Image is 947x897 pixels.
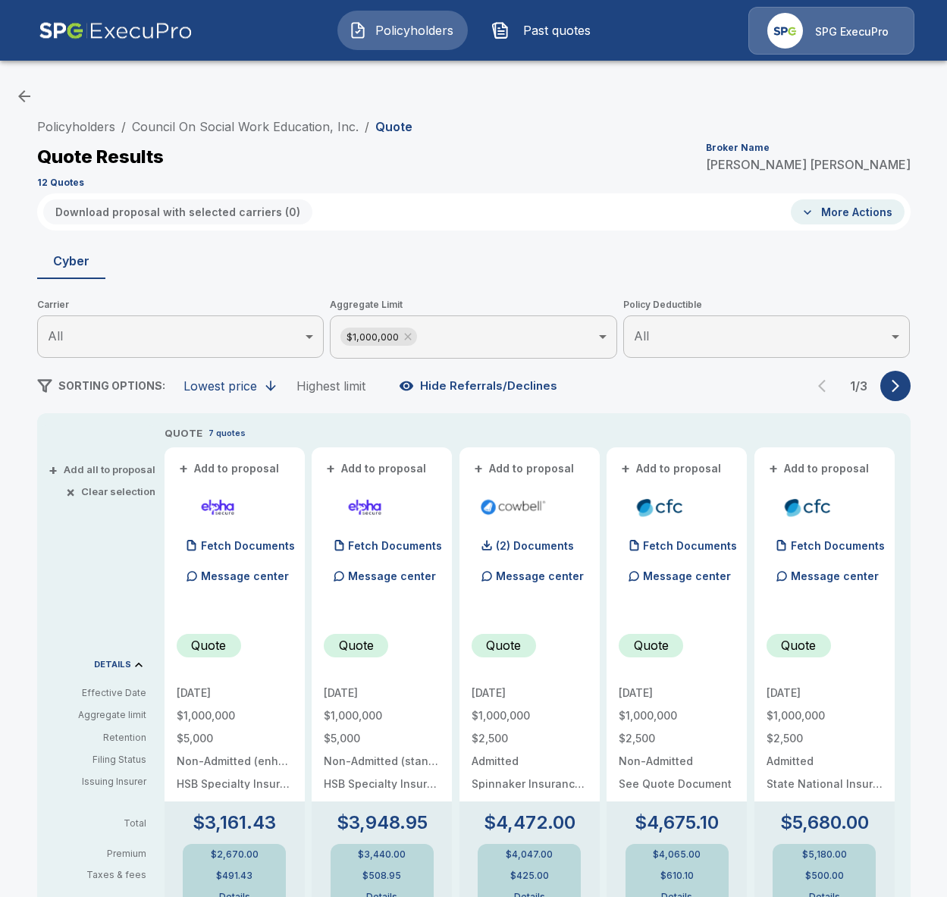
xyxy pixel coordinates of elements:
div: $1,000,000 [340,328,417,346]
button: More Actions [791,199,905,224]
p: $2,500 [619,733,735,744]
p: $500.00 [805,871,844,880]
p: 1 / 3 [844,380,874,392]
p: Quote [375,121,412,133]
p: Quote [486,636,521,654]
button: +Add to proposal [767,460,873,477]
p: $3,948.95 [337,814,428,832]
p: Non-Admitted (standard) [324,756,440,767]
button: +Add all to proposal [52,465,155,475]
button: +Add to proposal [619,460,725,477]
p: $1,000,000 [619,710,735,721]
p: $2,670.00 [211,850,259,859]
p: 12 Quotes [37,178,84,187]
div: Highest limit [296,378,365,394]
p: SPG ExecuPro [815,24,889,39]
p: $5,180.00 [802,850,847,859]
p: $5,680.00 [780,814,869,832]
p: Taxes & fees [49,870,158,880]
span: Policyholders [373,21,456,39]
a: Agency IconSPG ExecuPro [748,7,914,55]
p: Message center [496,568,584,584]
p: (2) Documents [496,541,574,551]
p: $610.10 [660,871,694,880]
p: [DATE] [177,688,293,698]
button: +Add to proposal [324,460,430,477]
p: $5,000 [324,733,440,744]
p: Message center [201,568,289,584]
p: Premium [49,849,158,858]
p: Admitted [472,756,588,767]
img: Past quotes Icon [491,21,510,39]
img: Policyholders Icon [349,21,367,39]
img: cfccyberadmitted [773,496,843,519]
p: [DATE] [472,688,588,698]
p: Retention [49,731,146,745]
button: ×Clear selection [69,487,155,497]
span: + [49,465,58,475]
p: Filing Status [49,753,146,767]
button: Policyholders IconPolicyholders [337,11,468,50]
button: Cyber [37,243,105,279]
img: cowbellp100 [478,496,548,519]
button: +Add to proposal [472,460,578,477]
p: $4,675.10 [635,814,719,832]
div: Lowest price [183,378,257,394]
span: All [634,328,649,343]
p: Non-Admitted (enhanced) [177,756,293,767]
span: Policy Deductible [623,297,911,312]
p: Effective Date [49,686,146,700]
p: $3,440.00 [358,850,406,859]
p: Broker Name [706,143,770,152]
span: + [326,463,335,474]
p: State National Insurance Company Inc. [767,779,883,789]
p: HSB Specialty Insurance Company: rated "A++" by A.M. Best (20%), AXIS Surplus Insurance Company: ... [324,779,440,789]
p: Fetch Documents [348,541,442,551]
p: $425.00 [510,871,549,880]
span: Aggregate Limit [330,297,617,312]
p: $1,000,000 [472,710,588,721]
p: $5,000 [177,733,293,744]
p: Message center [348,568,436,584]
img: elphacyberstandard [330,496,400,519]
p: [DATE] [324,688,440,698]
nav: breadcrumb [37,118,412,136]
span: All [48,328,63,343]
p: Admitted [767,756,883,767]
a: Council On Social Work Education, Inc. [132,119,359,134]
p: Aggregate limit [49,708,146,722]
button: Download proposal with selected carriers (0) [43,199,312,224]
span: + [621,463,630,474]
p: $508.95 [362,871,401,880]
span: + [474,463,483,474]
li: / [121,118,126,136]
p: [DATE] [619,688,735,698]
span: + [179,463,188,474]
p: $1,000,000 [767,710,883,721]
p: $1,000,000 [324,710,440,721]
p: Issuing Insurer [49,775,146,789]
p: Quote [339,636,374,654]
a: Policyholders [37,119,115,134]
button: Past quotes IconPast quotes [480,11,610,50]
p: $3,161.43 [193,814,276,832]
img: Agency Icon [767,13,803,49]
p: Message center [643,568,731,584]
img: AA Logo [39,7,193,55]
li: / [365,118,369,136]
p: $4,065.00 [653,850,701,859]
p: [PERSON_NAME] [PERSON_NAME] [706,158,911,171]
p: Fetch Documents [791,541,885,551]
img: elphacyberenhanced [183,496,253,519]
p: QUOTE [165,426,202,441]
p: Quote Results [37,148,164,166]
span: SORTING OPTIONS: [58,379,165,392]
p: Fetch Documents [643,541,737,551]
p: DETAILS [94,660,131,669]
p: Message center [791,568,879,584]
p: $2,500 [767,733,883,744]
p: Quote [191,636,226,654]
span: + [769,463,778,474]
p: Quote [634,636,669,654]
